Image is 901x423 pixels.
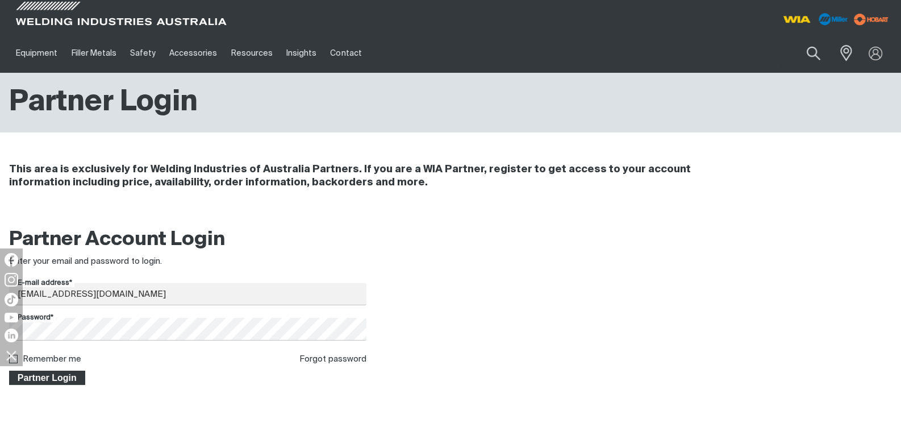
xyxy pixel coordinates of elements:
img: hide socials [2,346,21,365]
img: YouTube [5,313,18,322]
img: miller [850,11,892,28]
a: Resources [224,34,280,73]
img: Instagram [5,273,18,287]
a: Insights [280,34,323,73]
button: Partner Login [9,371,85,385]
span: Partner Login [10,371,84,385]
a: Accessories [162,34,224,73]
a: Safety [123,34,162,73]
h4: This area is exclusively for Welding Industries of Australia Partners. If you are a WIA Partner, ... [9,163,742,189]
div: Enter your email and password to login. [9,255,366,268]
button: Search products [794,40,833,67]
img: TikTok [5,293,18,306]
h2: Partner Account Login [9,227,366,252]
a: Forgot password [299,355,366,363]
input: Product name or item number... [780,40,833,67]
nav: Main [9,34,671,73]
img: LinkedIn [5,329,18,342]
img: Facebook [5,253,18,267]
a: Filler Metals [64,34,123,73]
label: Remember me [23,355,81,363]
a: Equipment [9,34,64,73]
h1: Partner Login [9,84,198,121]
a: Contact [323,34,368,73]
